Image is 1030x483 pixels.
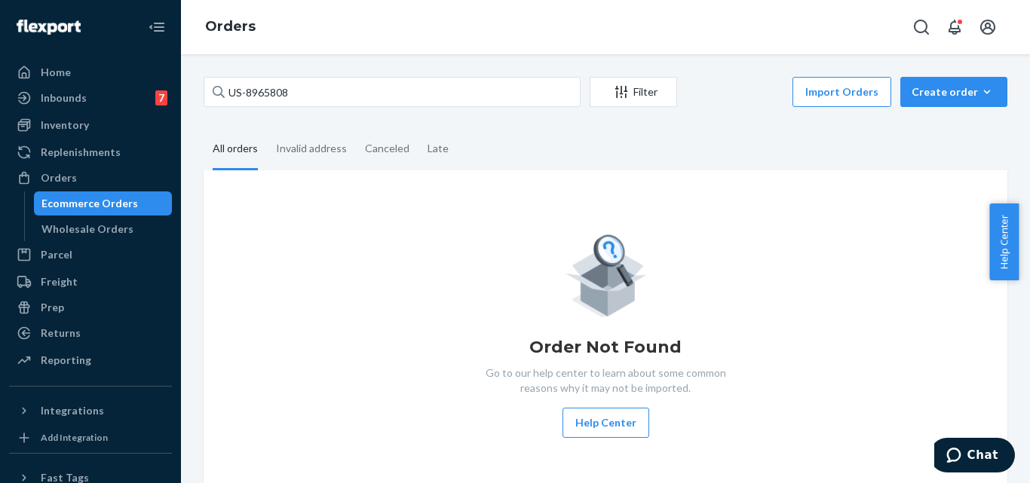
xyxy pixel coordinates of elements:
button: Create order [900,77,1007,107]
div: Returns [41,326,81,341]
div: Prep [41,300,64,315]
div: Add Integration [41,431,108,444]
div: All orders [213,129,258,170]
a: Ecommerce Orders [34,191,173,216]
div: Reporting [41,353,91,368]
ol: breadcrumbs [193,5,268,49]
div: Home [41,65,71,80]
iframe: Opens a widget where you can chat to one of our agents [934,438,1015,475]
a: Home [9,60,172,84]
button: Integrations [9,399,172,423]
div: Parcel [41,247,72,262]
input: Search orders [204,77,581,107]
div: Create order [912,84,996,99]
a: Replenishments [9,140,172,164]
h1: Order Not Found [529,335,682,359]
a: Freight [9,270,172,294]
a: Prep [9,295,172,319]
img: Empty list [565,231,647,317]
button: Open notifications [940,12,970,42]
a: Orders [205,18,256,35]
a: Wholesale Orders [34,217,173,241]
div: 7 [155,90,167,105]
button: Open account menu [973,12,1003,42]
div: Replenishments [41,145,121,160]
div: Inventory [41,118,89,133]
div: Inbounds [41,90,87,105]
div: Canceled [365,129,409,168]
button: Help Center [989,203,1019,280]
a: Parcel [9,243,172,267]
a: Inbounds7 [9,86,172,110]
a: Reporting [9,348,172,372]
button: Filter [590,77,677,107]
div: Ecommerce Orders [41,196,138,211]
div: Freight [41,274,78,289]
div: Orders [41,170,77,185]
p: Go to our help center to learn about some common reasons why it may not be imported. [474,365,737,396]
button: Close Navigation [142,12,172,42]
div: Late [428,129,449,168]
div: Wholesale Orders [41,222,133,237]
a: Inventory [9,113,172,137]
div: Filter [590,84,676,99]
div: Integrations [41,403,104,418]
img: Flexport logo [17,20,81,35]
button: Import Orders [792,77,891,107]
div: Invalid address [276,129,347,168]
a: Add Integration [9,429,172,447]
button: Open Search Box [906,12,937,42]
a: Returns [9,321,172,345]
button: Help Center [563,408,649,438]
a: Orders [9,166,172,190]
